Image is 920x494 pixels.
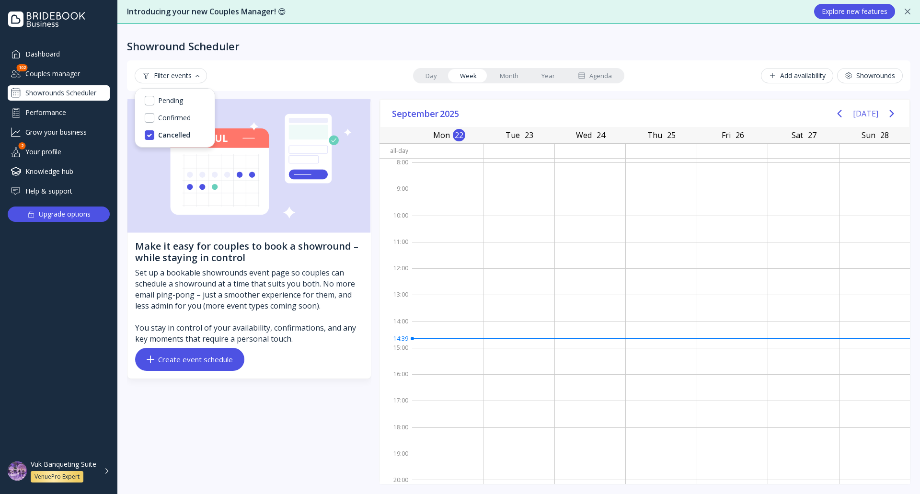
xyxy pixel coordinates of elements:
a: Week [448,69,488,82]
div: Explore new features [822,8,887,15]
span: 2025 [440,106,460,121]
div: Set up a bookable showrounds event page so couples can schedule a showround at a time that suits ... [135,267,363,344]
div: 13:00 [379,289,412,315]
div: Add availability [769,72,826,80]
a: Month [488,69,530,82]
div: Showrounds [845,72,895,80]
div: 18:00 [379,422,412,448]
div: Cancelled [158,131,190,139]
a: Showrounds Scheduler [8,85,110,101]
div: 20:00 [379,474,412,486]
div: Pending [158,96,183,105]
div: Sat [789,128,806,142]
div: Create event schedule [147,356,233,363]
button: Previous page [830,104,849,123]
div: Agenda [578,71,612,80]
a: Year [530,69,566,82]
div: Upgrade options [39,207,91,221]
a: Performance [8,104,110,120]
div: Mon [430,128,453,142]
div: 14:00 [379,316,412,342]
div: 26 [734,129,746,141]
span: September [392,106,440,121]
div: 24 [595,129,607,141]
a: Grow your business [8,124,110,140]
button: Showrounds [837,68,903,83]
div: Vuk Banqueting Suite [31,460,96,469]
div: 12:00 [379,263,412,289]
div: 16:00 [379,368,412,395]
button: Add availability [761,68,833,83]
div: 10:00 [379,210,412,236]
h5: Make it easy for couples to book a showround – while staying in control [135,241,363,264]
div: 8:00 [379,157,412,183]
div: 17:00 [379,395,412,421]
div: Confirmed [158,114,191,122]
div: Tue [503,128,523,142]
button: Upgrade options [8,207,110,222]
div: 19:00 [379,448,412,474]
div: 15:00 [379,342,412,368]
div: 9:00 [379,183,412,209]
div: 11:00 [379,236,412,263]
a: Couples manager102 [8,66,110,81]
button: September2025 [388,106,464,121]
div: 25 [665,129,678,141]
div: 27 [806,129,818,141]
div: All-day [379,144,412,158]
a: Help & support [8,183,110,199]
div: Sun [859,128,878,142]
button: [DATE] [853,105,878,122]
div: 2 [19,142,26,149]
div: Fri [719,128,734,142]
div: Showround Scheduler [127,39,240,53]
a: Day [414,69,448,82]
div: 28 [878,129,891,141]
a: Knowledge hub [8,163,110,179]
button: Explore new features [814,4,895,19]
div: 102 [17,64,28,71]
div: Your profile [8,144,110,160]
div: VenuePro Expert [34,473,80,481]
div: Thu [644,128,665,142]
div: Filter events [142,72,199,80]
iframe: Chat Widget [872,448,920,494]
div: 23 [523,129,535,141]
div: 22 [453,129,465,141]
img: dpr=1,fit=cover,g=face,w=48,h=48 [8,461,27,481]
a: Dashboard [8,46,110,62]
button: Next page [882,104,901,123]
a: Your profile2 [8,144,110,160]
button: Create event schedule [135,348,244,371]
div: Wed [573,128,595,142]
div: Introducing your new Couples Manager! 😍 [127,6,805,17]
button: Filter events [135,68,207,83]
div: Couples manager [8,66,110,81]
